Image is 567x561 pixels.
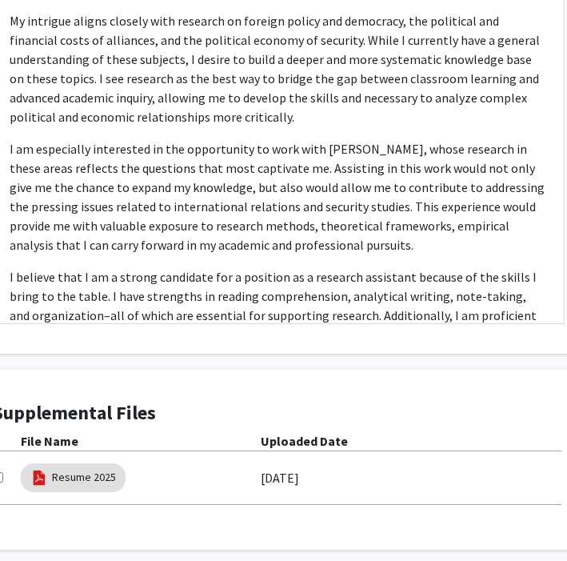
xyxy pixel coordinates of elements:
[10,11,548,126] p: My intrigue aligns closely with research on foreign policy and democracy, the political and finan...
[12,489,68,549] iframe: Chat
[10,139,548,254] p: I am especially interested in the opportunity to work with [PERSON_NAME], whose research in these...
[10,267,548,344] p: I believe that I am a strong candidate for a position as a research assistant because of the skil...
[261,433,348,449] b: Uploaded Date
[52,469,116,486] a: Resume 2025
[30,469,48,487] img: pdf_icon.png
[21,433,78,449] b: File Name
[261,464,299,491] label: [DATE]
